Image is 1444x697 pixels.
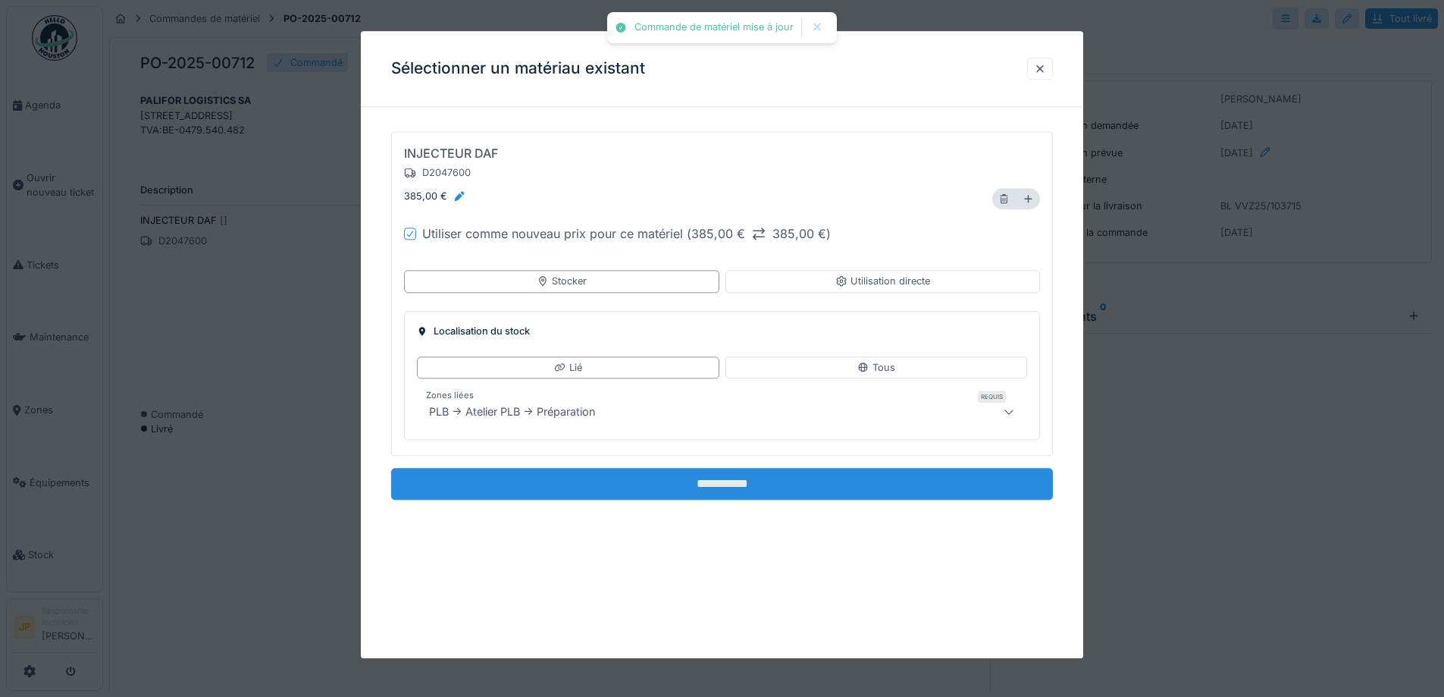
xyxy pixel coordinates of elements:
[423,389,477,402] label: Zones liées
[634,21,794,34] div: Commande de matériel mise à jour
[978,391,1006,403] div: Requis
[391,59,645,78] h3: Sélectionner un matériau existant
[691,225,826,243] div: 385,00 € 385,00 €
[835,275,930,289] div: Utilisation directe
[417,324,1027,338] div: Localisation du stock
[554,360,582,375] div: Lié
[857,360,895,375] div: Tous
[404,144,498,162] div: INJECTEUR DAF
[537,275,587,289] div: Stocker
[404,190,465,204] div: 385,00 €
[423,403,602,421] div: PLB -> Atelier PLB -> Préparation
[404,165,471,180] div: D2047600
[422,225,831,243] div: Utiliser comme nouveau prix pour ce matériel ( )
